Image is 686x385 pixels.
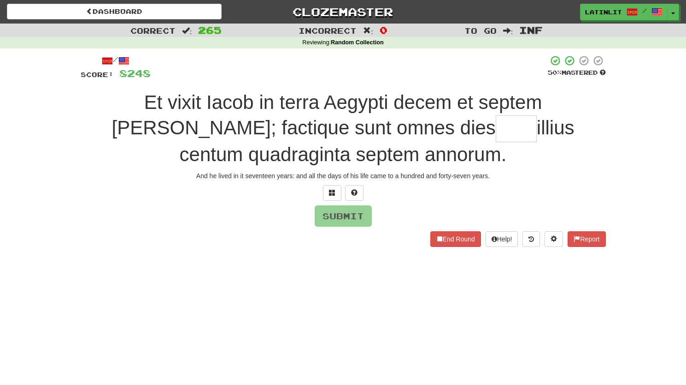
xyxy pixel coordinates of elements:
[363,27,373,35] span: :
[548,69,606,77] div: Mastered
[81,71,114,78] span: Score:
[548,69,562,76] span: 50 %
[7,4,222,19] a: Dashboard
[580,4,668,20] a: latinlit /
[642,7,647,14] span: /
[430,231,481,247] button: End Round
[522,231,540,247] button: Round history (alt+y)
[568,231,605,247] button: Report
[81,55,151,66] div: /
[331,39,384,46] strong: Random Collection
[380,24,387,36] span: 0
[198,24,222,36] span: 265
[345,185,364,201] button: Single letter hint - you only get 1 per sentence and score half the points! alt+h
[81,171,606,180] div: And he lived in it seventeen years: and all the days of his life came to a hundred and forty-seve...
[111,91,542,138] span: Et vixit Iacob in terra Aegypti decem et septem [PERSON_NAME]; factique sunt omnes dies
[464,26,497,35] span: To go
[486,231,518,247] button: Help!
[519,24,543,36] span: Inf
[315,205,372,227] button: Submit
[182,27,192,35] span: :
[130,26,176,35] span: Correct
[503,27,513,35] span: :
[119,67,151,79] span: 8248
[299,26,357,35] span: Incorrect
[235,4,450,20] a: Clozemaster
[323,185,341,201] button: Switch sentence to multiple choice alt+p
[585,8,622,16] span: latinlit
